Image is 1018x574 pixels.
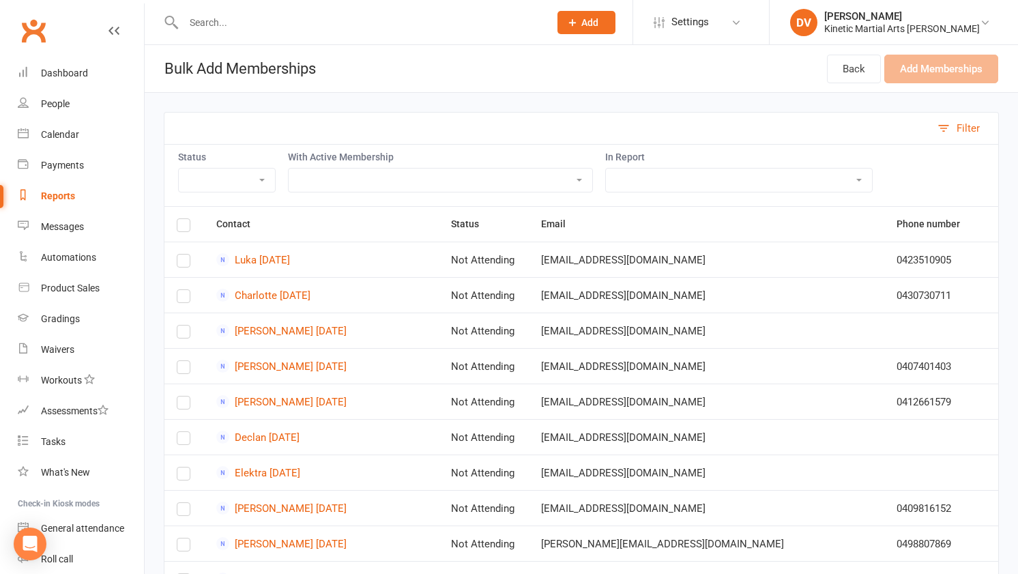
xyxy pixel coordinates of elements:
[451,326,517,337] div: Not Attending
[541,290,872,302] div: [EMAIL_ADDRESS][DOMAIN_NAME]
[18,513,144,544] a: General attendance kiosk mode
[18,58,144,89] a: Dashboard
[541,397,872,408] div: [EMAIL_ADDRESS][DOMAIN_NAME]
[41,98,70,109] div: People
[897,361,986,373] div: 0407401403
[41,190,75,201] div: Reports
[18,119,144,150] a: Calendar
[216,289,426,302] a: Charlotte [DATE]
[897,255,986,266] div: 0423510905
[897,503,986,515] div: 0409816152
[179,13,540,32] input: Search...
[541,539,872,550] div: [PERSON_NAME][EMAIL_ADDRESS][DOMAIN_NAME]
[897,290,986,302] div: 0430730711
[541,326,872,337] div: [EMAIL_ADDRESS][DOMAIN_NAME]
[451,539,517,550] div: Not Attending
[178,152,276,162] label: Status
[41,554,73,564] div: Roll call
[41,160,84,171] div: Payments
[41,252,96,263] div: Automations
[541,255,872,266] div: [EMAIL_ADDRESS][DOMAIN_NAME]
[216,360,426,373] a: [PERSON_NAME] [DATE]
[41,523,124,534] div: General attendance
[18,150,144,181] a: Payments
[605,152,873,162] label: In Report
[884,207,998,242] th: Phone number
[216,431,426,444] a: Declan [DATE]
[451,468,517,479] div: Not Attending
[18,396,144,427] a: Assessments
[18,242,144,273] a: Automations
[451,503,517,515] div: Not Attending
[216,502,426,515] a: [PERSON_NAME] [DATE]
[529,207,884,242] th: Email
[897,539,986,550] div: 0498807869
[18,365,144,396] a: Workouts
[41,436,66,447] div: Tasks
[204,207,439,242] th: Contact
[824,23,980,35] div: Kinetic Martial Arts [PERSON_NAME]
[541,432,872,444] div: [EMAIL_ADDRESS][DOMAIN_NAME]
[451,397,517,408] div: Not Attending
[18,273,144,304] a: Product Sales
[145,45,316,92] h1: Bulk Add Memberships
[790,9,817,36] div: DV
[216,395,426,408] a: [PERSON_NAME] [DATE]
[827,55,881,83] a: Back
[18,181,144,212] a: Reports
[41,405,108,416] div: Assessments
[41,221,84,232] div: Messages
[216,253,426,266] a: Luka [DATE]
[451,290,517,302] div: Not Attending
[824,10,980,23] div: [PERSON_NAME]
[18,457,144,488] a: What's New
[41,344,74,355] div: Waivers
[41,375,82,386] div: Workouts
[216,324,426,337] a: [PERSON_NAME] [DATE]
[931,113,998,144] button: Filter
[451,255,517,266] div: Not Attending
[16,14,50,48] a: Clubworx
[671,7,709,38] span: Settings
[581,17,598,28] span: Add
[41,467,90,478] div: What's New
[18,212,144,242] a: Messages
[451,432,517,444] div: Not Attending
[18,334,144,365] a: Waivers
[41,129,79,140] div: Calendar
[288,152,593,162] label: With Active Membership
[18,427,144,457] a: Tasks
[439,207,529,242] th: Status
[451,361,517,373] div: Not Attending
[18,89,144,119] a: People
[41,68,88,78] div: Dashboard
[41,283,100,293] div: Product Sales
[216,466,426,479] a: Elektra [DATE]
[216,537,426,550] a: [PERSON_NAME] [DATE]
[541,503,872,515] div: [EMAIL_ADDRESS][DOMAIN_NAME]
[41,313,80,324] div: Gradings
[541,468,872,479] div: [EMAIL_ADDRESS][DOMAIN_NAME]
[18,304,144,334] a: Gradings
[14,528,46,560] div: Open Intercom Messenger
[897,397,986,408] div: 0412661579
[541,361,872,373] div: [EMAIL_ADDRESS][DOMAIN_NAME]
[557,11,615,34] button: Add
[957,120,980,137] div: Filter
